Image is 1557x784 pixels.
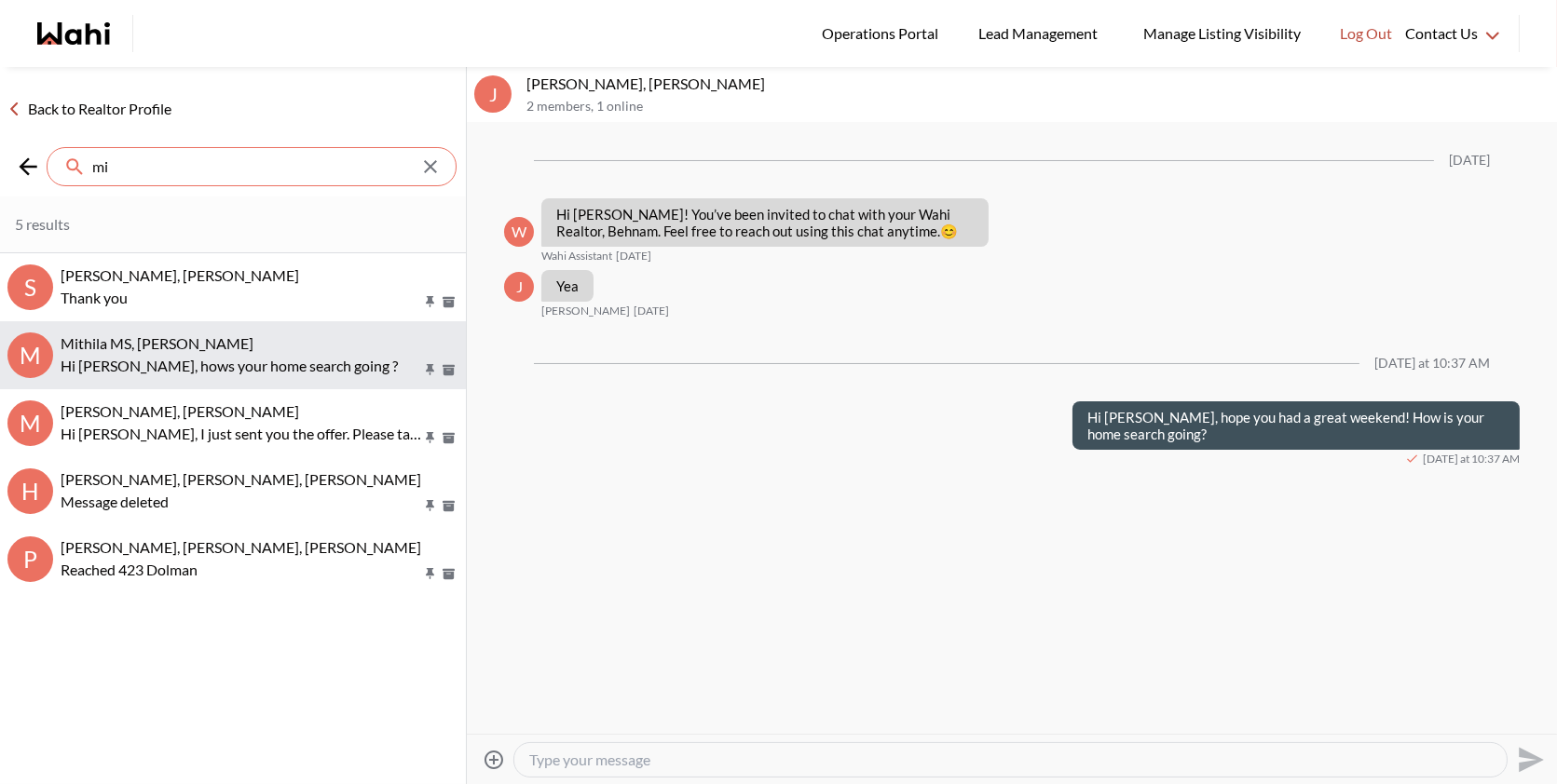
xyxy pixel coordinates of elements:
[61,402,299,420] span: [PERSON_NAME], [PERSON_NAME]
[1423,452,1520,466] time: 2025-08-18T14:37:31.679Z
[940,223,958,239] span: 😊
[61,334,253,352] span: Mithila MS, [PERSON_NAME]
[7,400,53,446] div: M
[1449,153,1490,169] div: [DATE]
[504,272,534,302] div: J
[439,498,458,514] button: Archive
[822,21,945,46] span: Operations Portal
[61,559,421,581] p: Reached 423 Dolman
[504,217,534,247] div: W
[92,157,415,176] input: Search
[7,468,53,514] div: H
[422,498,439,514] button: Pin
[474,75,512,113] div: J
[422,362,439,378] button: Pin
[1087,409,1505,442] p: Hi [PERSON_NAME], hope you had a great weekend! How is your home search going?
[61,287,421,309] p: Thank you
[634,304,669,318] time: 2025-08-02T16:07:30.892Z
[422,430,439,446] button: Pin
[439,294,458,310] button: Archive
[541,304,630,318] span: [PERSON_NAME]
[422,566,439,582] button: Pin
[1340,21,1392,46] span: Log Out
[556,277,579,294] p: Yea
[529,750,1492,769] textarea: Type your message
[61,538,421,556] span: [PERSON_NAME], [PERSON_NAME], [PERSON_NAME]
[7,264,53,310] div: S
[7,332,53,378] div: M
[61,491,458,513] div: Message deleted
[61,470,421,488] span: [PERSON_NAME], [PERSON_NAME], [PERSON_NAME]
[61,266,299,284] span: [PERSON_NAME], [PERSON_NAME]
[37,22,110,45] a: Wahi homepage
[61,355,421,377] p: Hi [PERSON_NAME], hows your home search going ?
[526,99,1550,115] p: 2 members , 1 online
[1508,738,1550,780] button: Send
[439,566,458,582] button: Archive
[541,249,612,264] span: Wahi Assistant
[616,249,651,264] time: 2025-08-02T16:07:24.098Z
[1374,356,1490,372] div: [DATE] at 10:37 AM
[7,536,53,582] div: P
[61,423,421,445] p: Hi [PERSON_NAME], I just sent you the offer. Please take a moment to review and sign it at your e...
[526,74,1550,93] p: [PERSON_NAME], [PERSON_NAME]
[422,294,439,310] button: Pin
[439,362,458,378] button: Archive
[1138,21,1306,46] span: Manage Listing Visibility
[439,430,458,446] button: Archive
[556,206,974,239] p: Hi [PERSON_NAME]! You’ve been invited to chat with your Wahi Realtor, Behnam. Feel free to reach ...
[978,21,1104,46] span: Lead Management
